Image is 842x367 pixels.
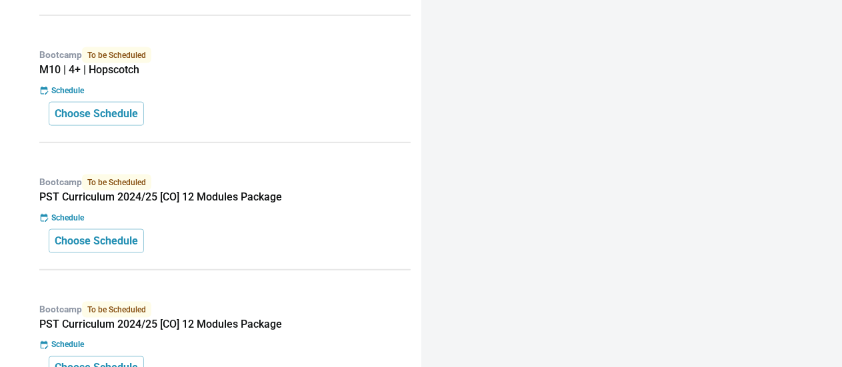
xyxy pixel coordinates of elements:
[82,175,151,190] span: To be Scheduled
[49,229,144,253] button: Choose Schedule
[55,233,138,249] p: Choose Schedule
[39,318,411,331] h5: PST Curriculum 2024/25 [CO] 12 Modules Package
[51,212,84,224] p: Schedule
[51,85,84,97] p: Schedule
[39,190,411,204] h5: PST Curriculum 2024/25 [CO] 12 Modules Package
[55,106,138,122] p: Choose Schedule
[82,47,151,63] span: To be Scheduled
[39,47,411,63] p: Bootcamp
[49,102,144,126] button: Choose Schedule
[39,63,411,77] h5: M10 | 4+ | Hopscotch
[39,175,411,190] p: Bootcamp
[82,302,151,318] span: To be Scheduled
[51,339,84,351] p: Schedule
[39,302,411,318] p: Bootcamp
